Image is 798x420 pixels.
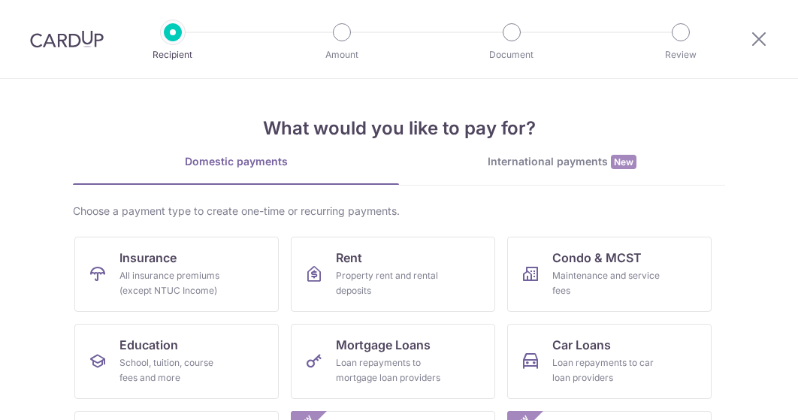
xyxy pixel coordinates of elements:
a: Condo & MCSTMaintenance and service fees [507,237,712,312]
span: Rent [336,249,362,267]
a: InsuranceAll insurance premiums (except NTUC Income) [74,237,279,312]
p: Review [625,47,736,62]
a: RentProperty rent and rental deposits [291,237,495,312]
a: Mortgage LoansLoan repayments to mortgage loan providers [291,324,495,399]
div: Property rent and rental deposits [336,268,444,298]
div: Loan repayments to mortgage loan providers [336,355,444,385]
iframe: Opens a widget where you can find more information [702,375,783,412]
h4: What would you like to pay for? [73,115,725,142]
div: International payments [399,154,725,170]
span: Condo & MCST [552,249,642,267]
span: Car Loans [552,336,611,354]
div: School, tuition, course fees and more [119,355,228,385]
p: Recipient [117,47,228,62]
div: Maintenance and service fees [552,268,660,298]
a: Car LoansLoan repayments to car loan providers [507,324,712,399]
div: Choose a payment type to create one-time or recurring payments. [73,204,725,219]
span: Mortgage Loans [336,336,431,354]
img: CardUp [30,30,104,48]
span: Education [119,336,178,354]
div: Domestic payments [73,154,399,169]
div: All insurance premiums (except NTUC Income) [119,268,228,298]
a: EducationSchool, tuition, course fees and more [74,324,279,399]
p: Amount [286,47,397,62]
p: Document [456,47,567,62]
div: Loan repayments to car loan providers [552,355,660,385]
span: New [611,155,636,169]
span: Insurance [119,249,177,267]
